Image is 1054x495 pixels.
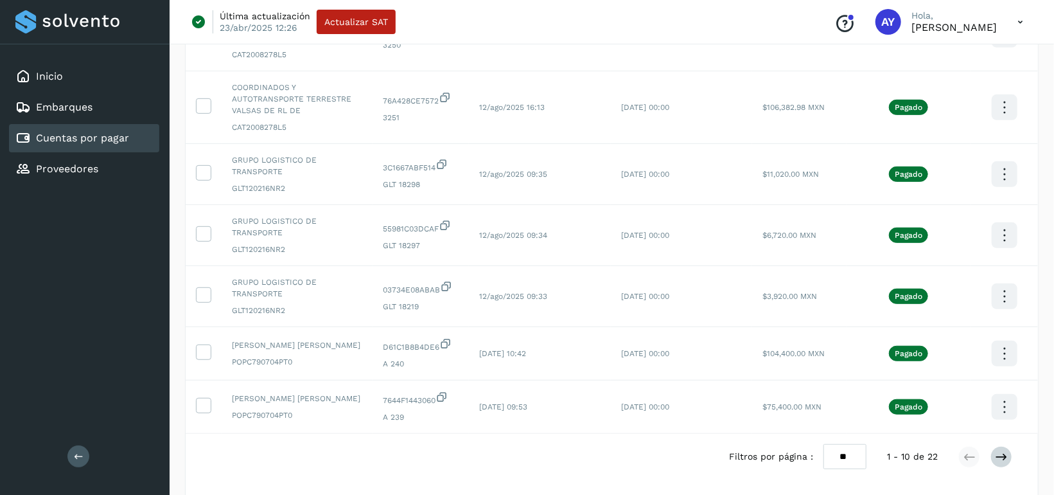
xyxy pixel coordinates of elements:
span: [DATE] 00:00 [621,402,669,411]
span: [PERSON_NAME] [PERSON_NAME] [232,393,362,404]
span: GLT120216NR2 [232,305,362,316]
span: GLT 18297 [383,240,459,251]
div: Inicio [9,62,159,91]
a: Cuentas por pagar [36,132,129,144]
span: Actualizar SAT [324,17,388,26]
span: $75,400.00 MXN [762,402,821,411]
span: 12/ago/2025 09:35 [479,170,547,179]
span: COORDINADOS Y AUTOTRANSPORTE TERRESTRE VALSAS DE RL DE [232,82,362,116]
p: Pagado [895,349,922,358]
p: 23/abr/2025 12:26 [220,22,297,33]
span: $3,920.00 MXN [762,292,817,301]
span: POPC790704PT0 [232,410,362,421]
span: [DATE] 10:42 [479,349,526,358]
p: Pagado [895,292,922,301]
span: GLT 18219 [383,301,459,312]
p: Pagado [895,170,922,179]
span: 12/ago/2025 16:13 [479,103,545,112]
p: Andrea Yamilet Hernández [911,21,997,33]
span: [DATE] 00:00 [621,231,669,240]
span: $106,382.98 MXN [762,103,825,112]
span: Filtros por página : [729,450,813,464]
span: CAT2008278L5 [232,122,362,133]
span: 7644F1443060 [383,391,459,406]
span: D61C1B8B4DE6 [383,337,459,353]
span: 1 - 10 de 22 [887,450,938,464]
a: Embarques [36,101,92,113]
a: Inicio [36,70,63,82]
span: 3250 [383,39,459,51]
span: GLT 18298 [383,179,459,190]
div: Embarques [9,93,159,122]
p: Pagado [895,103,922,112]
span: 3251 [383,112,459,123]
span: GLT120216NR2 [232,244,362,255]
button: Actualizar SAT [317,10,396,34]
span: 12/ago/2025 09:33 [479,292,547,301]
div: Proveedores [9,155,159,183]
span: $11,020.00 MXN [762,170,819,179]
span: $6,720.00 MXN [762,231,816,240]
span: [DATE] 00:00 [621,170,669,179]
span: [DATE] 00:00 [621,103,669,112]
div: Cuentas por pagar [9,124,159,152]
span: [DATE] 09:53 [479,402,527,411]
span: A 240 [383,358,459,370]
a: Proveedores [36,163,98,175]
span: GLT120216NR2 [232,183,362,194]
p: Hola, [911,10,997,21]
span: 12/ago/2025 09:34 [479,231,547,240]
p: Última actualización [220,10,310,22]
span: [PERSON_NAME] [PERSON_NAME] [232,339,362,351]
p: Pagado [895,231,922,240]
span: A 239 [383,411,459,423]
span: 55981C03DCAF [383,219,459,235]
span: [DATE] 00:00 [621,292,669,301]
span: 76A428CE7572 [383,91,459,107]
span: CAT2008278L5 [232,49,362,60]
span: GRUPO LOGISTICO DE TRANSPORTE [232,276,362,300]
p: Pagado [895,402,922,411]
span: 3C1667ABF514 [383,158,459,174]
span: GRUPO LOGISTICO DE TRANSPORTE [232,215,362,239]
span: 03734E08ABAB [383,280,459,296]
span: $104,400.00 MXN [762,349,825,358]
span: GRUPO LOGISTICO DE TRANSPORTE [232,154,362,177]
span: POPC790704PT0 [232,356,362,368]
span: [DATE] 00:00 [621,349,669,358]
